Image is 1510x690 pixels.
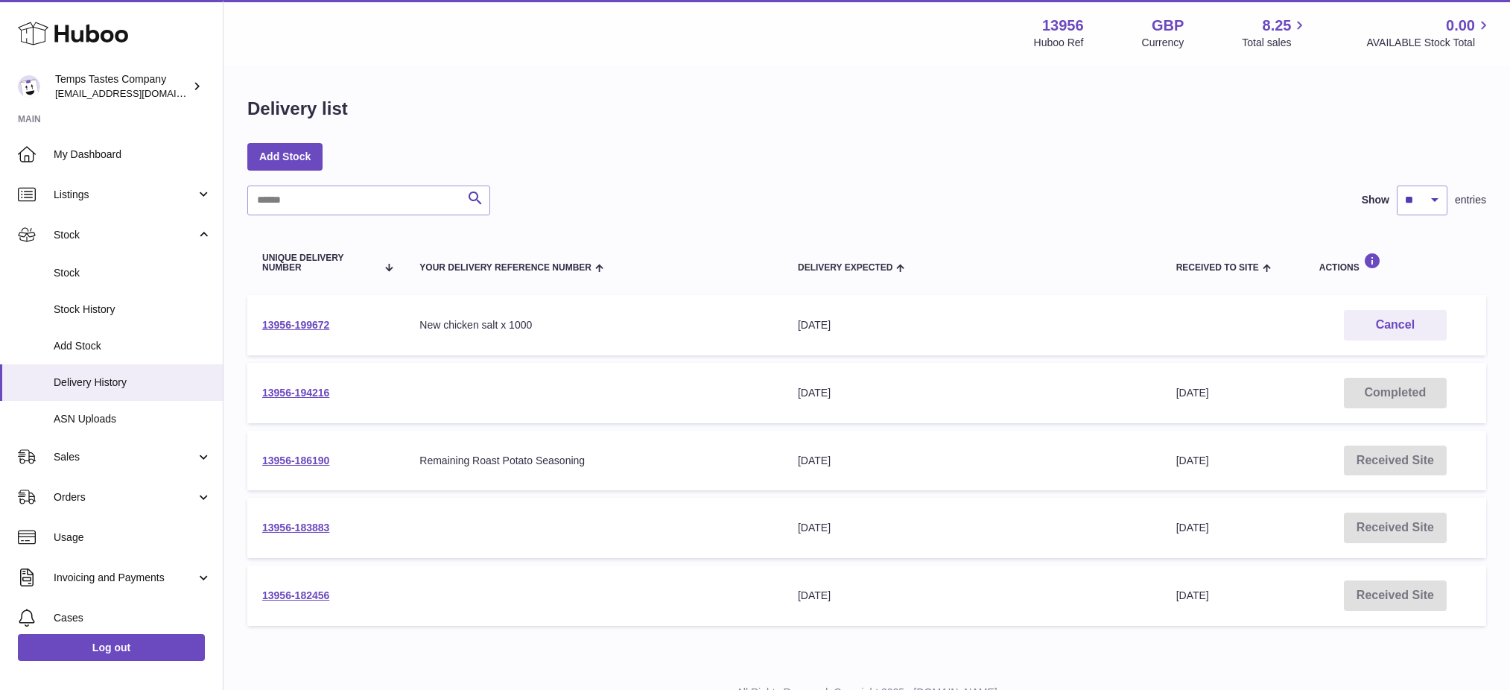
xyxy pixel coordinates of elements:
[54,376,212,390] span: Delivery History
[262,522,329,534] a: 13956-183883
[1242,36,1308,50] span: Total sales
[1319,253,1471,273] div: Actions
[54,450,196,464] span: Sales
[1455,193,1486,207] span: entries
[798,386,1146,400] div: [DATE]
[1366,36,1492,50] span: AVAILABLE Stock Total
[54,490,196,504] span: Orders
[54,611,212,625] span: Cases
[54,303,212,317] span: Stock History
[262,455,329,466] a: 13956-186190
[54,412,212,426] span: ASN Uploads
[1176,589,1209,601] span: [DATE]
[262,253,377,273] span: Unique Delivery Number
[262,589,329,601] a: 13956-182456
[54,266,212,280] span: Stock
[419,263,591,273] span: Your Delivery Reference Number
[1366,16,1492,50] a: 0.00 AVAILABLE Stock Total
[262,319,329,331] a: 13956-199672
[54,571,196,585] span: Invoicing and Payments
[54,531,212,545] span: Usage
[798,521,1146,535] div: [DATE]
[798,318,1146,332] div: [DATE]
[1142,36,1184,50] div: Currency
[1176,455,1209,466] span: [DATE]
[262,387,329,399] a: 13956-194216
[18,75,40,98] img: internalAdmin-13956@internal.huboo.com
[1176,522,1209,534] span: [DATE]
[419,318,768,332] div: New chicken salt x 1000
[54,188,196,202] span: Listings
[1152,16,1184,36] strong: GBP
[1344,310,1447,341] button: Cancel
[798,589,1146,603] div: [DATE]
[247,97,348,121] h1: Delivery list
[54,339,212,353] span: Add Stock
[798,263,892,273] span: Delivery Expected
[798,454,1146,468] div: [DATE]
[419,454,768,468] div: Remaining Roast Potato Seasoning
[55,87,219,99] span: [EMAIL_ADDRESS][DOMAIN_NAME]
[1034,36,1084,50] div: Huboo Ref
[247,143,323,170] a: Add Stock
[1042,16,1084,36] strong: 13956
[1446,16,1475,36] span: 0.00
[55,72,189,101] div: Temps Tastes Company
[1176,263,1259,273] span: Received to Site
[54,148,212,162] span: My Dashboard
[1242,16,1308,50] a: 8.25 Total sales
[1362,193,1389,207] label: Show
[54,228,196,242] span: Stock
[18,634,205,661] a: Log out
[1263,16,1292,36] span: 8.25
[1176,387,1209,399] span: [DATE]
